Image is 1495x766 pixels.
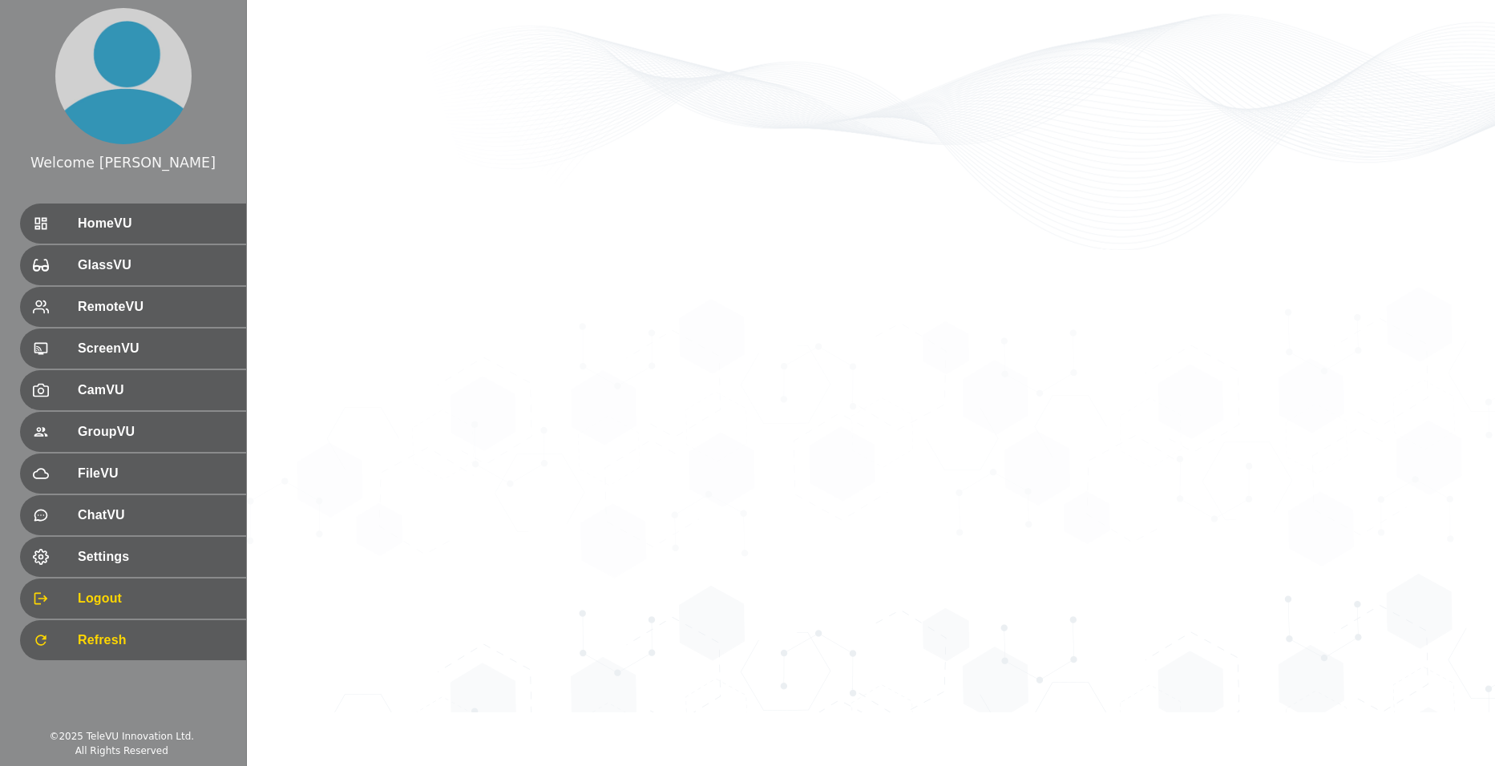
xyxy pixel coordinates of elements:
div: HomeVU [20,204,246,244]
span: GroupVU [78,422,233,441]
div: RemoteVU [20,287,246,327]
img: profile.png [55,8,192,144]
span: Logout [78,589,233,608]
span: Refresh [78,631,233,650]
div: Settings [20,537,246,577]
span: ScreenVU [78,339,233,358]
div: FileVU [20,454,246,494]
span: GlassVU [78,256,233,275]
div: GroupVU [20,412,246,452]
span: CamVU [78,381,233,400]
span: ChatVU [78,506,233,525]
div: Logout [20,579,246,619]
span: RemoteVU [78,297,233,316]
span: HomeVU [78,214,233,233]
span: Settings [78,547,233,566]
div: CamVU [20,370,246,410]
div: ChatVU [20,495,246,535]
div: Welcome [PERSON_NAME] [30,152,216,173]
div: All Rights Reserved [75,744,168,758]
div: ScreenVU [20,329,246,369]
span: FileVU [78,464,233,483]
div: Refresh [20,620,246,660]
div: © 2025 TeleVU Innovation Ltd. [49,729,194,744]
div: GlassVU [20,245,246,285]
